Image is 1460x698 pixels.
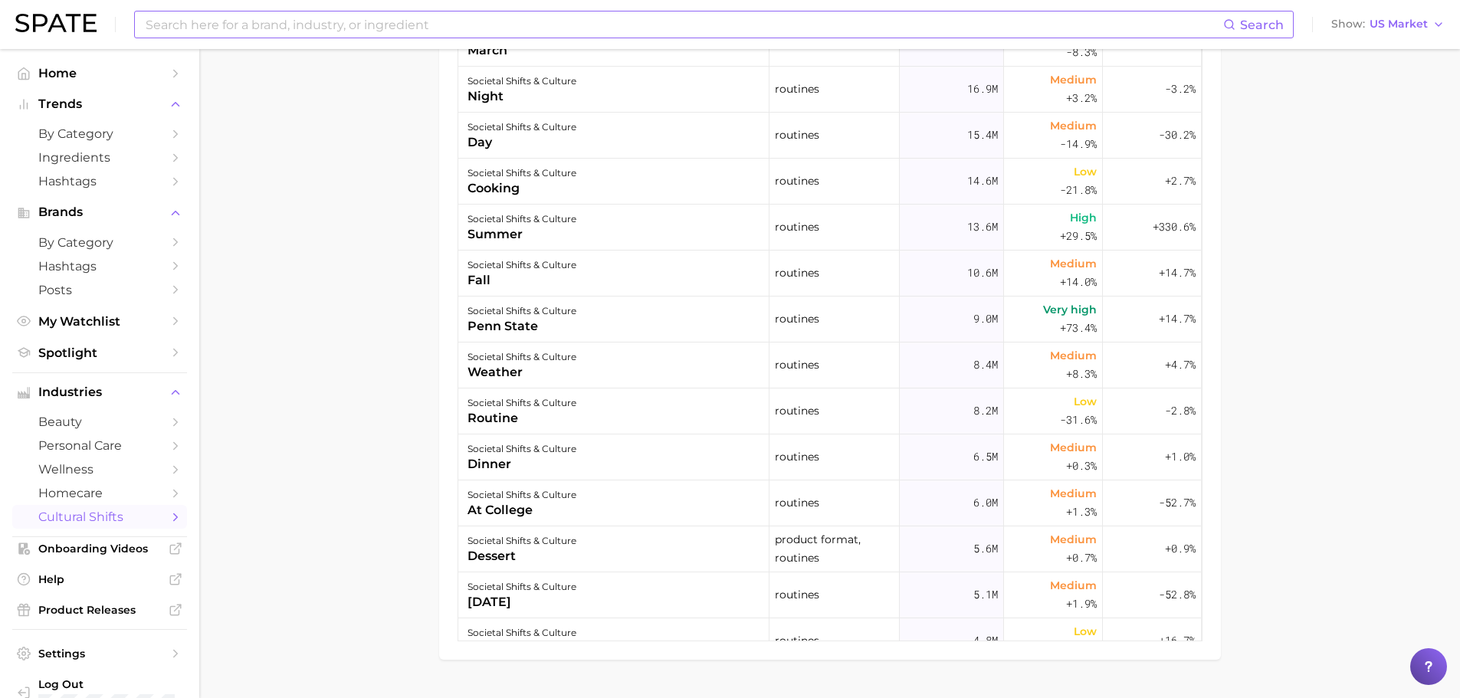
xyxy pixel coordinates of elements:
[1050,438,1097,457] span: Medium
[12,434,187,457] a: personal care
[973,539,998,558] span: 5.6m
[468,501,576,519] div: at college
[468,179,576,198] div: cooking
[38,572,161,586] span: Help
[967,126,998,144] span: 15.4m
[38,259,161,274] span: Hashtags
[468,210,576,228] div: societal shifts & culture
[1066,89,1097,107] span: +3.2%
[458,113,1202,159] button: societal shifts & culturedayroutines15.4mMedium-14.9%-30.2%
[775,493,819,512] span: routines
[458,388,1202,434] button: societal shifts & cultureroutineroutines8.2mLow-31.6%-2.8%
[967,172,998,190] span: 14.6m
[1159,631,1196,650] span: +16.7%
[1066,365,1097,383] span: +8.3%
[1043,300,1097,319] span: Very high
[1159,264,1196,282] span: +14.7%
[775,80,819,98] span: routines
[38,385,161,399] span: Industries
[1165,401,1196,420] span: -2.8%
[1060,227,1097,245] span: +29.5%
[1060,319,1097,337] span: +73.4%
[1066,503,1097,521] span: +1.3%
[458,342,1202,388] button: societal shifts & cultureweatherroutines8.4mMedium+8.3%+4.7%
[1331,20,1365,28] span: Show
[468,578,576,596] div: societal shifts & culture
[775,530,894,567] span: product format, routines
[775,126,819,144] span: routines
[12,231,187,254] a: by Category
[973,447,998,466] span: 6.5m
[1050,346,1097,365] span: Medium
[775,264,819,282] span: routines
[468,118,576,136] div: societal shifts & culture
[1066,595,1097,613] span: +1.9%
[15,14,97,32] img: SPATE
[1165,80,1196,98] span: -3.2%
[1370,20,1428,28] span: US Market
[1327,15,1449,34] button: ShowUS Market
[1159,585,1196,604] span: -52.8%
[775,356,819,374] span: routines
[468,72,576,90] div: societal shifts & culture
[458,251,1202,297] button: societal shifts & culturefallroutines10.6mMedium+14.0%+14.7%
[468,624,576,642] div: societal shifts & culture
[1050,116,1097,135] span: Medium
[12,481,187,505] a: homecare
[38,677,189,691] span: Log Out
[1159,493,1196,512] span: -52.7%
[12,146,187,169] a: Ingredients
[38,97,161,111] span: Trends
[967,264,998,282] span: 10.6m
[12,169,187,193] a: Hashtags
[775,401,819,420] span: routines
[468,455,576,474] div: dinner
[1153,218,1196,236] span: +330.6%
[38,283,161,297] span: Posts
[38,126,161,141] span: by Category
[775,172,819,190] span: routines
[468,532,576,550] div: societal shifts & culture
[468,394,576,412] div: societal shifts & culture
[12,122,187,146] a: by Category
[12,457,187,481] a: wellness
[38,510,161,524] span: cultural shifts
[38,205,161,219] span: Brands
[967,80,998,98] span: 16.9m
[468,440,576,458] div: societal shifts & culture
[1240,18,1284,32] span: Search
[1066,43,1097,61] span: -8.3%
[38,486,161,500] span: homecare
[1074,392,1097,411] span: Low
[144,11,1223,38] input: Search here for a brand, industry, or ingredient
[1165,539,1196,558] span: +0.9%
[967,218,998,236] span: 13.6m
[38,150,161,165] span: Ingredients
[458,618,1202,664] button: societal shifts & cultureoctoberroutines4.8mLow-26.4%+16.7%
[1159,126,1196,144] span: -30.2%
[468,547,576,565] div: dessert
[38,66,161,80] span: Home
[468,87,576,106] div: night
[38,415,161,429] span: beauty
[12,381,187,404] button: Industries
[468,225,576,244] div: summer
[973,310,998,328] span: 9.0m
[468,639,576,657] div: october
[468,409,576,428] div: routine
[458,205,1202,251] button: societal shifts & culturesummerroutines13.6mHigh+29.5%+330.6%
[38,603,161,617] span: Product Releases
[1060,411,1097,429] span: -31.6%
[973,493,998,512] span: 6.0m
[973,585,998,604] span: 5.1m
[458,480,1202,526] button: societal shifts & cultureat collegeroutines6.0mMedium+1.3%-52.7%
[12,310,187,333] a: My Watchlist
[1159,310,1196,328] span: +14.7%
[12,93,187,116] button: Trends
[12,598,187,621] a: Product Releases
[12,201,187,224] button: Brands
[468,164,576,182] div: societal shifts & culture
[12,341,187,365] a: Spotlight
[12,568,187,591] a: Help
[1074,162,1097,181] span: Low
